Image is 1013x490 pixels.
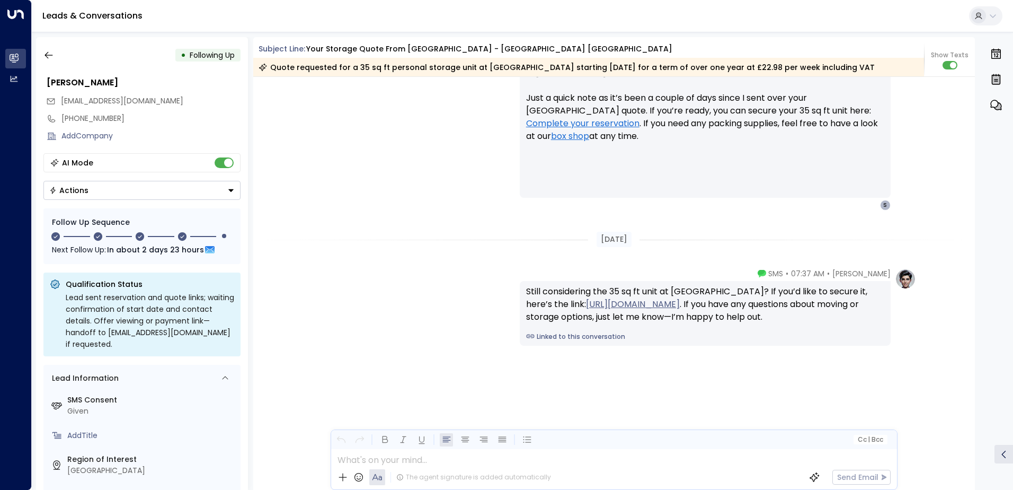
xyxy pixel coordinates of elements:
a: Complete your reservation [526,117,639,130]
span: • [786,268,788,279]
img: profile-logo.png [895,268,916,290]
div: AddTitle [67,430,236,441]
div: [DATE] [597,232,632,247]
div: Button group with a nested menu [43,181,241,200]
p: Hi [PERSON_NAME], Just a quick note as it’s been a couple of days since I sent over your [GEOGRAP... [526,66,884,155]
div: The agent signature is added automatically [396,472,551,482]
div: Actions [49,186,88,195]
div: Still considering the 35 sq ft unit at [GEOGRAPHIC_DATA]? If you’d like to secure it, here’s the ... [526,285,884,323]
button: Actions [43,181,241,200]
label: SMS Consent [67,395,236,406]
span: Cc Bcc [857,436,883,443]
a: Linked to this conversation [526,332,884,342]
span: Show Texts [931,50,968,60]
div: Your storage quote from [GEOGRAPHIC_DATA] - [GEOGRAPHIC_DATA] [GEOGRAPHIC_DATA] [306,43,672,55]
div: [PHONE_NUMBER] [61,113,241,124]
span: | [868,436,870,443]
span: • [827,268,830,279]
div: Lead Information [48,373,119,384]
span: [EMAIL_ADDRESS][DOMAIN_NAME] [61,95,183,106]
button: Redo [353,433,366,447]
div: [PERSON_NAME] [47,76,241,89]
span: Following Up [190,50,235,60]
div: Lead sent reservation and quote links; waiting confirmation of start date and contact details. Of... [66,292,234,350]
span: susanf@servolct.org.uk [61,95,183,107]
div: Follow Up Sequence [52,217,232,228]
button: Undo [334,433,348,447]
span: [PERSON_NAME] [832,268,891,279]
button: Cc|Bcc [853,435,887,445]
div: AddCompany [61,130,241,142]
span: Subject Line: [259,43,305,54]
div: S [880,200,891,211]
label: Region of Interest [67,454,236,465]
div: • [181,46,186,65]
div: Quote requested for a 35 sq ft personal storage unit at [GEOGRAPHIC_DATA] starting [DATE] for a t... [259,62,875,73]
a: Leads & Conversations [42,10,143,22]
div: Next Follow Up: [52,244,232,256]
span: SMS [768,268,783,279]
a: box shop [551,130,589,143]
div: AI Mode [62,157,93,168]
a: [URL][DOMAIN_NAME] [586,298,680,311]
div: [GEOGRAPHIC_DATA] [67,465,236,476]
div: Given [67,406,236,417]
p: Qualification Status [66,279,234,290]
span: 07:37 AM [791,268,824,279]
span: In about 2 days 23 hours [107,244,204,256]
